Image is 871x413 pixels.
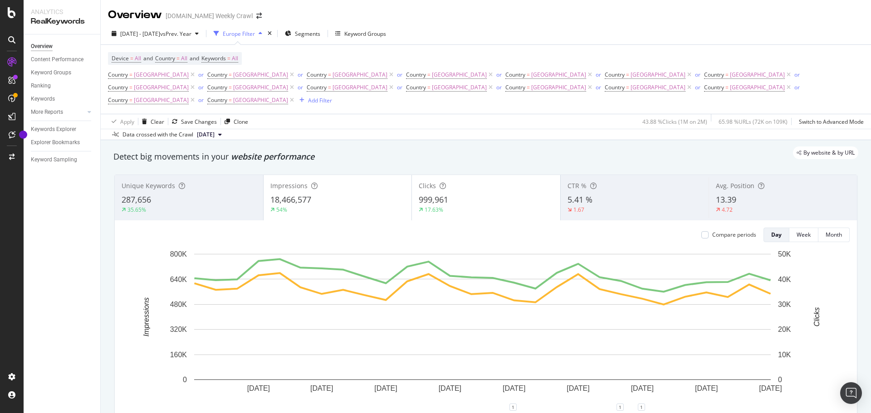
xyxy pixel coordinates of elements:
div: or [397,83,402,91]
div: or [397,71,402,78]
text: 10K [778,351,791,359]
span: [GEOGRAPHIC_DATA] [233,68,288,81]
span: Unique Keywords [122,181,175,190]
text: 640K [170,275,187,283]
div: arrow-right-arrow-left [256,13,262,19]
div: or [794,83,800,91]
span: = [129,71,132,78]
span: = [328,83,331,91]
div: or [198,83,204,91]
span: Country [207,71,227,78]
button: [DATE] - [DATE]vsPrev. Year [108,26,202,41]
div: Ranking [31,81,51,91]
div: Explorer Bookmarks [31,138,80,147]
span: = [229,71,232,78]
span: [GEOGRAPHIC_DATA] [333,81,387,94]
span: vs Prev. Year [160,30,191,38]
div: Clear [151,118,164,126]
button: or [298,83,303,92]
button: Keyword Groups [332,26,390,41]
span: By website & by URL [803,150,855,155]
span: [GEOGRAPHIC_DATA] [134,81,189,94]
div: or [596,83,601,91]
span: = [229,96,232,104]
span: All [232,52,238,65]
span: = [626,71,629,78]
div: Keyword Groups [344,30,386,38]
span: Country [207,83,227,91]
span: Country [704,83,724,91]
a: Keyword Groups [31,68,94,78]
div: times [266,29,274,38]
button: Day [763,228,789,242]
button: Clone [221,114,248,129]
span: [GEOGRAPHIC_DATA] [134,94,189,107]
div: A chart. [122,249,843,407]
a: Ranking [31,81,94,91]
span: [GEOGRAPHIC_DATA] [631,68,685,81]
div: or [695,71,700,78]
span: Country [505,83,525,91]
div: or [496,71,502,78]
text: 160K [170,351,187,359]
div: or [198,71,204,78]
button: or [198,83,204,92]
span: [GEOGRAPHIC_DATA] [730,68,785,81]
button: or [496,83,502,92]
span: Device [112,54,129,62]
div: Open Intercom Messenger [840,382,862,404]
div: Compare periods [712,231,756,238]
div: Save Changes [181,118,217,126]
span: Segments [295,30,320,38]
span: = [626,83,629,91]
span: = [427,71,431,78]
span: Country [704,71,724,78]
span: CTR % [568,181,587,190]
span: [GEOGRAPHIC_DATA] [233,94,288,107]
span: [GEOGRAPHIC_DATA] [432,68,487,81]
div: Analytics [31,7,93,16]
text: 480K [170,301,187,308]
text: 0 [183,376,187,384]
span: Country [605,83,625,91]
span: Country [505,71,525,78]
div: 1 [617,403,624,411]
a: Keywords [31,94,94,104]
text: 320K [170,326,187,333]
span: Country [406,83,426,91]
span: 18,466,577 [270,194,311,205]
div: RealKeywords [31,16,93,27]
div: 1 [509,403,517,411]
button: Save Changes [168,114,217,129]
span: [GEOGRAPHIC_DATA] [631,81,685,94]
div: Add Filter [308,97,332,104]
button: Week [789,228,818,242]
button: or [695,83,700,92]
span: = [725,83,729,91]
span: Country [207,96,227,104]
span: Avg. Position [716,181,754,190]
button: [DATE] [193,129,225,140]
div: Apply [120,118,134,126]
button: Add Filter [296,95,332,106]
span: and [143,54,153,62]
text: [DATE] [631,384,654,392]
div: or [695,83,700,91]
span: [GEOGRAPHIC_DATA] [531,81,586,94]
span: [GEOGRAPHIC_DATA] [134,68,189,81]
button: or [695,70,700,79]
button: or [794,70,800,79]
span: 5.41 % [568,194,592,205]
button: or [397,70,402,79]
div: Keyword Sampling [31,155,77,165]
div: Switch to Advanced Mode [799,118,864,126]
div: 65.98 % URLs ( 72K on 109K ) [719,118,788,126]
div: Day [771,231,782,238]
text: Clicks [813,307,821,327]
span: 2025 Apr. 3rd [197,131,215,139]
span: [GEOGRAPHIC_DATA] [531,68,586,81]
div: or [198,96,204,104]
div: 43.88 % Clicks ( 1M on 2M ) [642,118,707,126]
button: Switch to Advanced Mode [795,114,864,129]
span: = [229,83,232,91]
